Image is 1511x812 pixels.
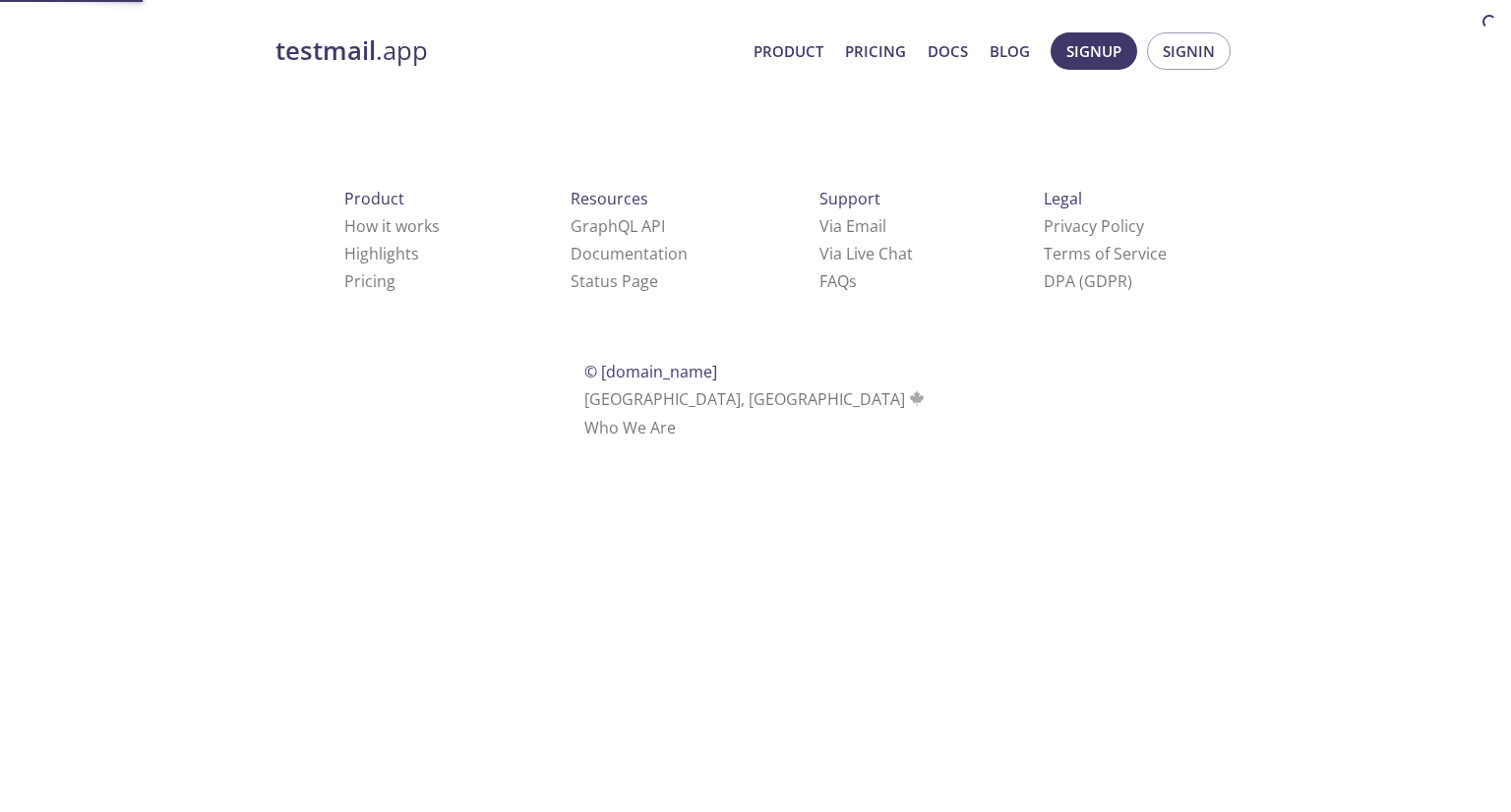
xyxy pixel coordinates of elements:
[819,188,880,209] span: Support
[584,417,676,438] a: Who We Are
[344,243,419,264] a: Highlights
[571,215,665,237] a: GraphQL API
[344,188,404,209] span: Product
[344,215,440,237] a: How it works
[275,33,376,68] strong: testmail
[819,215,886,237] a: Via Email
[990,38,1030,64] a: Blog
[571,243,688,264] a: Documentation
[1044,188,1082,209] span: Legal
[1044,243,1167,264] a: Terms of Service
[928,38,968,64] a: Docs
[584,388,928,410] span: [GEOGRAPHIC_DATA], [GEOGRAPHIC_DATA]
[1044,215,1144,237] a: Privacy Policy
[849,270,857,292] span: s
[819,270,857,292] a: FAQ
[845,38,906,64] a: Pricing
[571,270,658,292] a: Status Page
[571,188,648,209] span: Resources
[754,38,823,64] a: Product
[275,34,738,68] a: testmail.app
[1051,32,1137,70] button: Signup
[584,361,717,382] span: © [DOMAIN_NAME]
[1163,38,1215,64] span: Signin
[819,243,913,264] a: Via Live Chat
[344,270,395,292] a: Pricing
[1044,270,1132,292] a: DPA (GDPR)
[1147,32,1231,70] button: Signin
[1066,38,1121,64] span: Signup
